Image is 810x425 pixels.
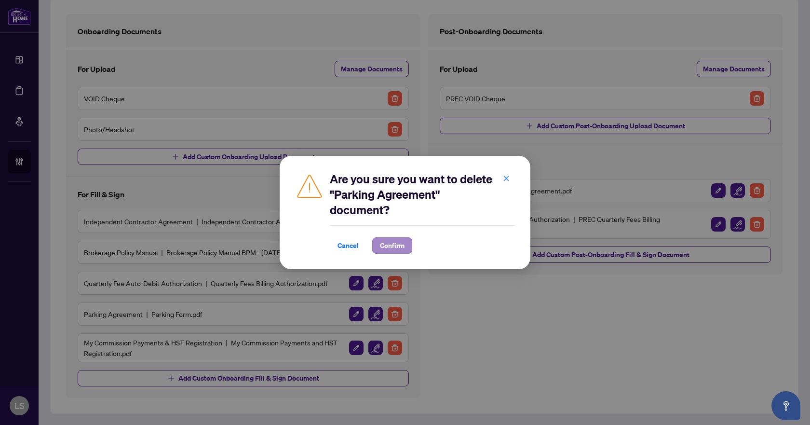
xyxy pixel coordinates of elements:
[372,237,412,254] button: Confirm
[503,175,510,182] span: close
[337,238,359,253] span: Cancel
[330,171,515,218] h2: Are you sure you want to delete "Parking Agreement" document?
[380,238,405,253] span: Confirm
[330,237,366,254] button: Cancel
[771,391,800,420] button: Open asap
